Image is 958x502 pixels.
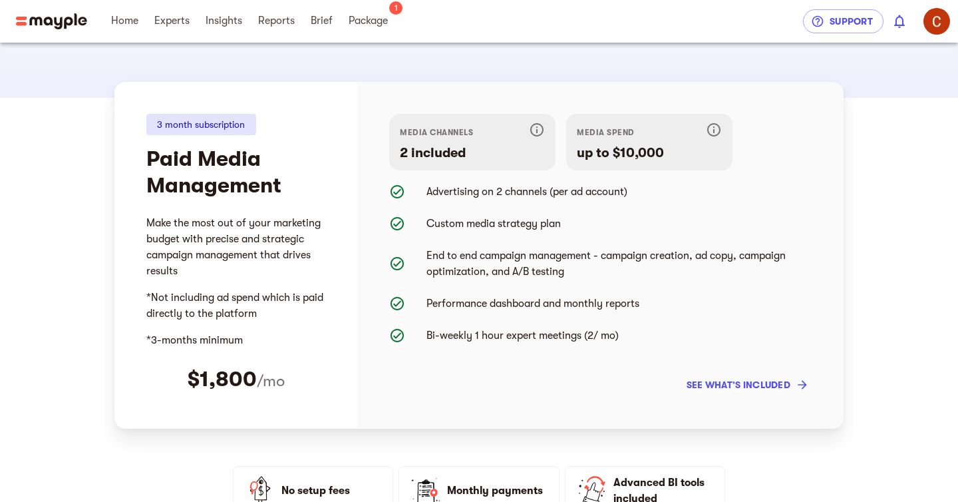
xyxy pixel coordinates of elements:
div: Performance dashboard and monthly reports [389,296,426,312]
span: media spend [577,128,634,137]
span: media channels [400,128,473,137]
span: No setup fees [281,483,382,499]
div: Advertising on 2 channels (per ad account) [389,184,426,200]
span: Reports [258,13,295,29]
span: Experts [154,13,190,29]
div: Budget that you can spend at media channels, your package price is always calculated based on act... [566,114,732,170]
p: Custom media strategy plan [426,216,812,232]
span: Support [814,13,873,29]
div: up to $10,000 [577,144,722,163]
h6: up to $10,000 [577,144,722,162]
div: Bi-weekly 1 hour expert meetings (2/ mo) [389,328,426,344]
h4: Paid Media Management [146,146,325,199]
iframe: mayple-rich-text-viewer [146,210,325,354]
div: 2 included [400,144,545,163]
button: show 0 new notifications [883,5,915,37]
p: End to end campaign management - campaign creation, ad copy, campaign optimization, and A/B testing [426,248,812,280]
p: Performance dashboard and monthly reports [426,296,812,312]
button: Support [803,9,883,33]
span: see what’s included [687,377,806,393]
span: Monthly payments [447,483,548,499]
div: 3 month subscription [146,114,256,135]
img: KdAqEMBdR5KHNaKGav9n [923,8,950,35]
span: Insights [206,13,242,29]
h5: /mo [257,370,285,391]
p: Bi-weekly 1 hour expert meetings (2/ mo) [426,328,812,344]
h4: $1,800 [188,366,257,393]
span: Home [111,13,138,29]
p: Advertising on 2 channels (per ad account) [426,184,812,200]
h6: 2 included [400,144,545,162]
img: Main logo [16,13,87,29]
span: Brief [311,13,333,29]
button: see what’s included [681,373,812,397]
div: End to end campaign management - campaign creation, ad copy, campaign optimization, and A/B testing [389,256,426,272]
div: Custom media strategy plan [389,216,426,232]
span: 1 [389,1,402,15]
span: Package [349,13,388,29]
